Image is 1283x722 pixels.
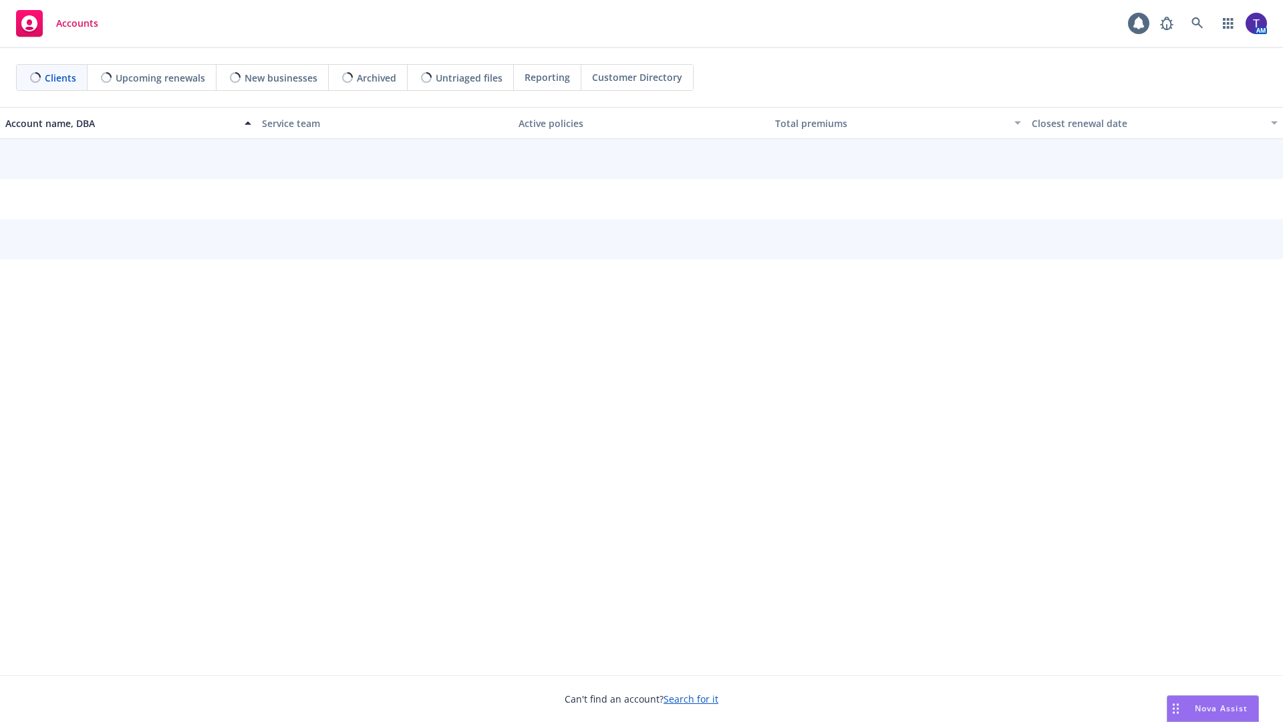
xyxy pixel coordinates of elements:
div: Active policies [519,116,764,130]
button: Active policies [513,107,770,139]
img: photo [1246,13,1267,34]
span: Accounts [56,18,98,29]
span: Nova Assist [1195,703,1248,714]
div: Drag to move [1167,696,1184,721]
div: Service team [262,116,508,130]
span: Archived [357,71,396,85]
div: Closest renewal date [1032,116,1263,130]
span: Reporting [525,70,570,84]
a: Switch app [1215,10,1242,37]
div: Account name, DBA [5,116,237,130]
button: Closest renewal date [1026,107,1283,139]
a: Search for it [664,693,718,705]
span: Upcoming renewals [116,71,205,85]
button: Total premiums [770,107,1026,139]
span: New businesses [245,71,317,85]
span: Customer Directory [592,70,682,84]
div: Total premiums [775,116,1006,130]
span: Clients [45,71,76,85]
span: Can't find an account? [565,692,718,706]
span: Untriaged files [436,71,503,85]
button: Nova Assist [1167,695,1259,722]
a: Accounts [11,5,104,42]
button: Service team [257,107,513,139]
a: Search [1184,10,1211,37]
a: Report a Bug [1153,10,1180,37]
